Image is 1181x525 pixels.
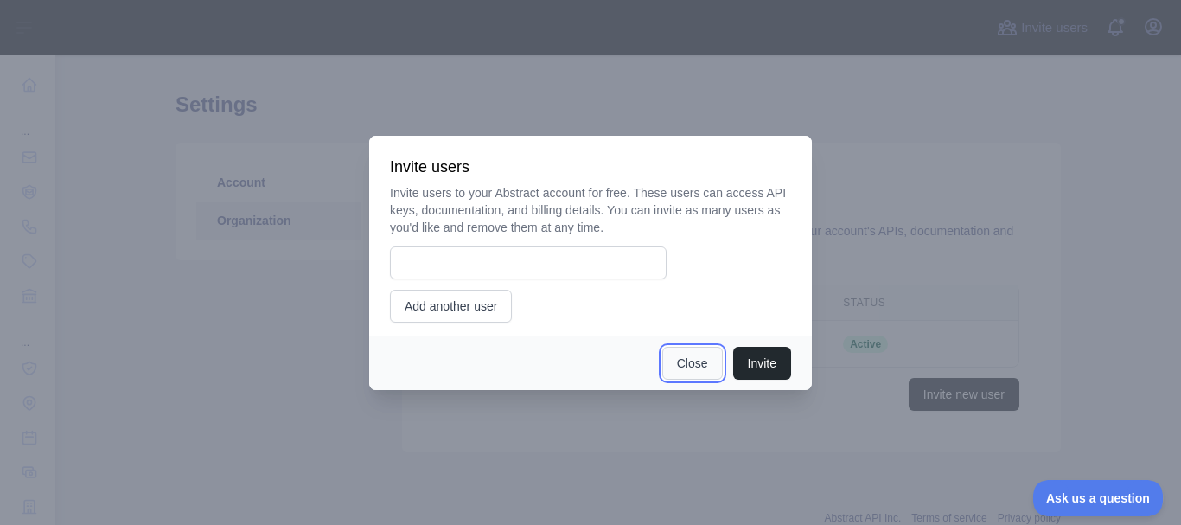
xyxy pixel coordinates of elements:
[733,347,791,380] button: Invite
[1033,480,1164,516] iframe: Toggle Customer Support
[390,157,791,177] h3: Invite users
[662,347,723,380] button: Close
[390,290,512,323] button: Add another user
[390,184,791,236] p: Invite users to your Abstract account for free. These users can access API keys, documentation, a...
